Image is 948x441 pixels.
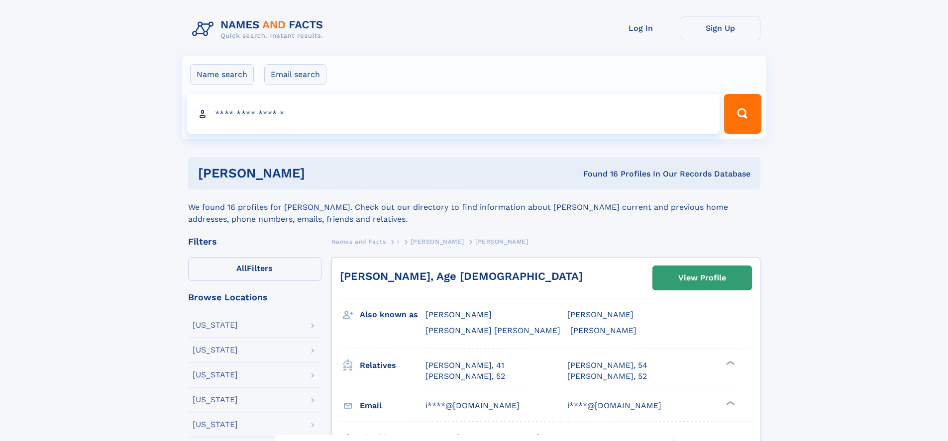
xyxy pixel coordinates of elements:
[236,264,247,273] span: All
[570,326,636,335] span: [PERSON_NAME]
[188,16,331,43] img: Logo Names and Facts
[475,238,528,245] span: [PERSON_NAME]
[331,235,386,248] a: Names and Facts
[188,237,321,246] div: Filters
[198,167,444,179] h1: [PERSON_NAME]
[397,238,400,245] span: I
[264,64,326,85] label: Email search
[724,94,761,134] button: Search Button
[425,360,504,371] a: [PERSON_NAME], 41
[190,64,254,85] label: Name search
[653,266,751,290] a: View Profile
[188,257,321,281] label: Filters
[193,396,238,404] div: [US_STATE]
[360,397,425,414] h3: Email
[444,169,750,179] div: Found 16 Profiles In Our Records Database
[601,16,681,40] a: Log In
[193,421,238,429] div: [US_STATE]
[188,293,321,302] div: Browse Locations
[193,346,238,354] div: [US_STATE]
[567,310,633,319] span: [PERSON_NAME]
[193,371,238,379] div: [US_STATE]
[724,359,736,366] div: ❯
[425,310,492,319] span: [PERSON_NAME]
[397,235,400,248] a: I
[187,94,720,134] input: search input
[567,360,647,371] a: [PERSON_NAME], 54
[724,400,736,406] div: ❯
[411,235,464,248] a: [PERSON_NAME]
[425,371,505,382] a: [PERSON_NAME], 52
[681,16,760,40] a: Sign Up
[193,321,238,329] div: [US_STATE]
[411,238,464,245] span: [PERSON_NAME]
[567,371,647,382] a: [PERSON_NAME], 52
[360,357,425,374] h3: Relatives
[188,189,760,225] div: We found 16 profiles for [PERSON_NAME]. Check out our directory to find information about [PERSON...
[340,270,583,282] a: [PERSON_NAME], Age [DEMOGRAPHIC_DATA]
[360,306,425,323] h3: Also known as
[678,266,726,289] div: View Profile
[425,326,560,335] span: [PERSON_NAME] [PERSON_NAME]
